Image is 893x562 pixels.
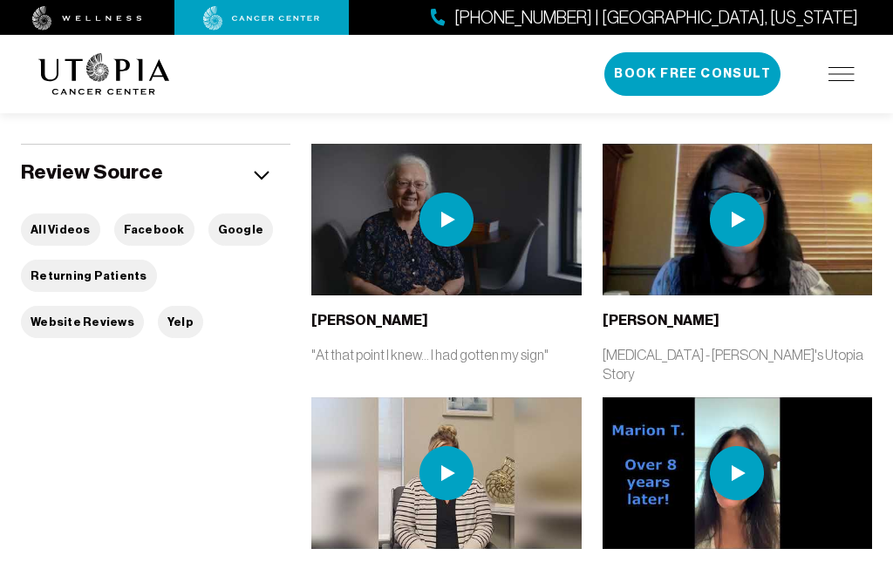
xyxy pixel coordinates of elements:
[21,306,144,338] button: Website Reviews
[21,260,157,292] button: Returning Patients
[38,53,170,95] img: logo
[158,306,203,338] button: Yelp
[21,159,163,186] h5: Review Source
[21,213,100,246] button: All Videos
[311,144,581,295] img: thumbnail
[828,67,855,81] img: icon-hamburger
[114,213,194,246] button: Facebook
[604,52,781,96] button: Book Free Consult
[208,213,274,246] button: Google
[311,312,428,328] b: [PERSON_NAME]
[419,446,474,500] img: play icon
[454,5,858,30] span: [PHONE_NUMBER] | [GEOGRAPHIC_DATA], [US_STATE]
[203,6,320,30] img: cancer center
[32,6,142,30] img: wellness
[311,397,581,549] img: thumbnail
[311,345,581,364] p: "At that point I knew... I had gotten my sign"
[419,193,474,247] img: play icon
[431,5,858,30] a: [PHONE_NUMBER] | [GEOGRAPHIC_DATA], [US_STATE]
